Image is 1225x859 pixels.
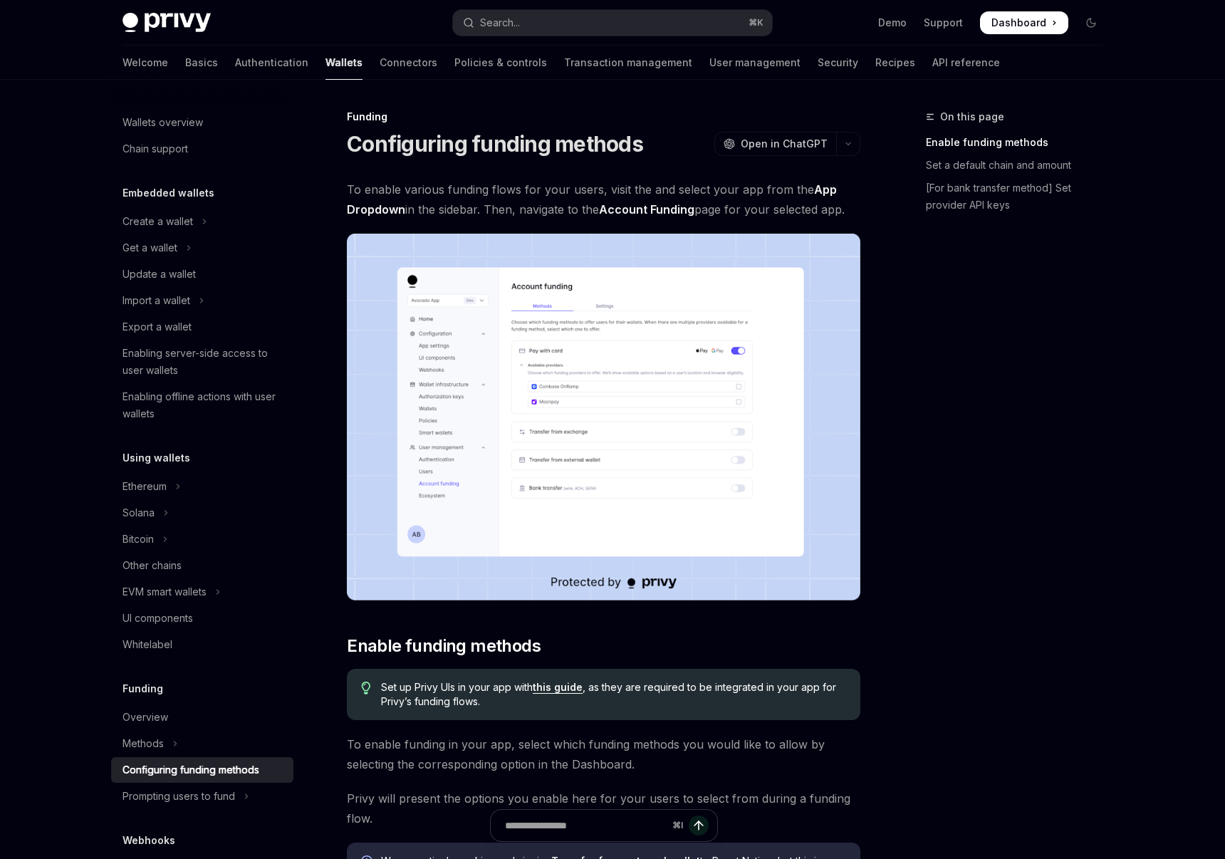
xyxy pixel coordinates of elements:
span: Privy will present the options you enable here for your users to select from during a funding flow. [347,788,860,828]
span: Enable funding methods [347,635,541,657]
div: Wallets overview [123,114,203,131]
span: On this page [940,108,1004,125]
div: Import a wallet [123,292,190,309]
a: Demo [878,16,907,30]
button: Toggle Ethereum section [111,474,293,499]
span: To enable various funding flows for your users, visit the and select your app from the in the sid... [347,179,860,219]
button: Open in ChatGPT [714,132,836,156]
div: Funding [347,110,860,124]
a: Connectors [380,46,437,80]
a: Support [924,16,963,30]
div: Whitelabel [123,636,172,653]
button: Toggle Prompting users to fund section [111,783,293,809]
button: Toggle dark mode [1080,11,1102,34]
button: Send message [689,816,709,835]
span: Open in ChatGPT [741,137,828,151]
a: Dashboard [980,11,1068,34]
button: Toggle Get a wallet section [111,235,293,261]
div: Enabling offline actions with user wallets [123,388,285,422]
button: Toggle Bitcoin section [111,526,293,552]
button: Toggle Import a wallet section [111,288,293,313]
div: Get a wallet [123,239,177,256]
div: Ethereum [123,478,167,495]
div: Solana [123,504,155,521]
a: [For bank transfer method] Set provider API keys [926,177,1114,217]
a: API reference [932,46,1000,80]
button: Open search [453,10,772,36]
button: Toggle Create a wallet section [111,209,293,234]
a: Chain support [111,136,293,162]
a: Policies & controls [454,46,547,80]
a: Account Funding [599,202,694,217]
a: Export a wallet [111,314,293,340]
div: Search... [480,14,520,31]
div: Export a wallet [123,318,192,335]
div: Methods [123,735,164,752]
div: Configuring funding methods [123,761,259,779]
a: Basics [185,46,218,80]
span: To enable funding in your app, select which funding methods you would like to allow by selecting ... [347,734,860,774]
a: Wallets [325,46,363,80]
span: ⌘ K [749,17,763,28]
img: Fundingupdate PNG [347,234,860,600]
div: Prompting users to fund [123,788,235,805]
h5: Using wallets [123,449,190,467]
button: Toggle EVM smart wallets section [111,579,293,605]
a: Enabling server-side access to user wallets [111,340,293,383]
svg: Tip [361,682,371,694]
button: Toggle Solana section [111,500,293,526]
div: Overview [123,709,168,726]
div: Other chains [123,557,182,574]
a: Overview [111,704,293,730]
a: Configuring funding methods [111,757,293,783]
a: UI components [111,605,293,631]
div: Enabling server-side access to user wallets [123,345,285,379]
div: Create a wallet [123,213,193,230]
h5: Funding [123,680,163,697]
a: Update a wallet [111,261,293,287]
a: Welcome [123,46,168,80]
a: Set a default chain and amount [926,154,1114,177]
a: Wallets overview [111,110,293,135]
a: User management [709,46,801,80]
div: Update a wallet [123,266,196,283]
div: Bitcoin [123,531,154,548]
img: dark logo [123,13,211,33]
span: Set up Privy UIs in your app with , as they are required to be integrated in your app for Privy’s... [381,680,846,709]
span: Dashboard [991,16,1046,30]
a: Transaction management [564,46,692,80]
h5: Webhooks [123,832,175,849]
a: Recipes [875,46,915,80]
a: Whitelabel [111,632,293,657]
h1: Configuring funding methods [347,131,643,157]
div: EVM smart wallets [123,583,207,600]
a: Enabling offline actions with user wallets [111,384,293,427]
input: Ask a question... [505,810,667,841]
a: Enable funding methods [926,131,1114,154]
h5: Embedded wallets [123,184,214,202]
button: Toggle Methods section [111,731,293,756]
div: UI components [123,610,193,627]
div: Chain support [123,140,188,157]
a: Security [818,46,858,80]
a: Other chains [111,553,293,578]
a: this guide [533,681,583,694]
a: Authentication [235,46,308,80]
